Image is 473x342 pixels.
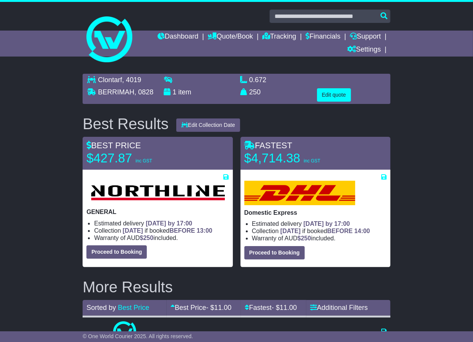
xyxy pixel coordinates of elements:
span: 14:00 [354,228,370,234]
img: DHL: Domestic Express [244,181,355,205]
button: Edit quote [317,88,351,102]
span: 11.00 [214,304,231,311]
li: Collection [252,227,387,235]
span: [DATE] by 17:00 [146,220,192,227]
p: $427.87 [86,151,182,166]
li: Estimated delivery [252,220,387,227]
li: Estimated delivery [94,220,229,227]
li: Warranty of AUD included. [252,235,387,242]
span: [DATE] [123,227,143,234]
span: [DATE] [280,228,301,234]
span: 11.00 [280,304,297,311]
span: 250 [143,235,154,241]
span: 250 [249,88,261,96]
span: if booked [123,227,212,234]
span: - $ [206,304,231,311]
button: Proceed to Booking [244,246,305,259]
span: - $ [271,304,297,311]
p: $4,714.38 [244,151,340,166]
p: Domestic Express [244,209,387,216]
a: Additional Filters [310,304,368,311]
span: $ [140,235,154,241]
span: item [178,88,191,96]
a: Tracking [262,31,296,44]
span: Clontarf [98,76,122,84]
span: 1 [172,88,176,96]
li: Warranty of AUD included. [94,234,229,242]
span: BEST PRICE [86,141,141,150]
div: Best Results [79,115,172,132]
li: Collection [94,227,229,234]
span: inc GST [304,158,320,164]
a: Best Price- $11.00 [171,304,231,311]
span: 0.672 [249,76,267,84]
span: Sorted by [86,304,116,311]
span: BERRIMAH [98,88,134,96]
span: 13:00 [197,227,212,234]
span: © One World Courier 2025. All rights reserved. [83,333,193,339]
a: Financials [306,31,340,44]
img: Northline Distribution: GENERAL [86,181,229,205]
a: Quote/Book [208,31,253,44]
button: Edit Collection Date [176,118,240,132]
a: Best Price [118,304,149,311]
a: Fastest- $11.00 [245,304,297,311]
button: Proceed to Booking [86,245,147,259]
a: Settings [347,44,381,57]
span: FASTEST [244,141,293,150]
span: if booked [280,228,370,234]
p: GENERAL [86,208,229,216]
a: Dashboard [158,31,198,44]
span: 250 [301,235,311,242]
span: $ [297,235,311,242]
span: [DATE] by 17:00 [304,220,350,227]
span: BEFORE [327,228,353,234]
span: BEFORE [169,227,195,234]
span: inc GST [136,158,152,164]
span: , 0828 [134,88,153,96]
h2: More Results [83,279,390,295]
a: Support [350,31,381,44]
span: , 4019 [122,76,141,84]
